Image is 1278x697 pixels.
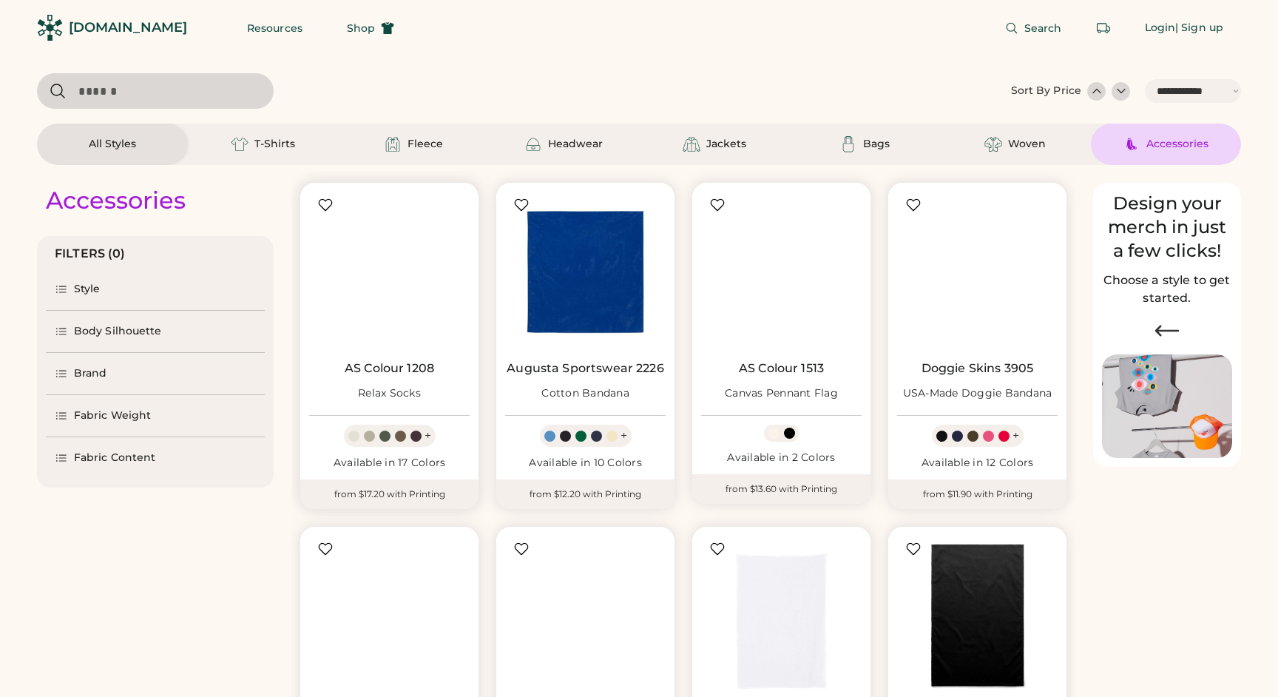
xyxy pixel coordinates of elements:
img: Woven Icon [984,135,1002,153]
div: Canvas Pennant Flag [725,386,838,401]
div: + [1012,428,1019,444]
button: Resources [229,13,320,43]
div: Relax Socks [358,386,421,401]
button: Shop [329,13,412,43]
div: | Sign up [1175,21,1223,36]
div: Available in 2 Colors [701,451,862,465]
div: from $11.90 with Printing [888,479,1066,509]
a: Doggie Skins 3905 [922,361,1034,376]
span: Shop [347,23,375,33]
img: AS Colour 1519 Canvas Large Flag [309,536,470,696]
div: Accessories [46,186,186,215]
img: Accessories Icon [1123,135,1140,153]
img: Rendered Logo - Screens [37,15,63,41]
div: Style [74,282,101,297]
div: Design your merch in just a few clicks! [1102,192,1232,263]
img: Carmel Towel Company C1726 Tea Towel [701,536,862,696]
img: T-Shirts Icon [231,135,248,153]
div: All Styles [89,137,136,152]
img: Fleece Icon [384,135,402,153]
img: AS Colour 1513 Canvas Pennant Flag [701,192,862,352]
a: Augusta Sportswear 2226 [507,361,663,376]
div: + [425,428,431,444]
div: T-Shirts [254,137,295,152]
img: Augusta Sportswear 2226 Cotton Bandana [505,192,666,352]
div: Cotton Bandana [541,386,629,401]
div: Headwear [548,137,603,152]
div: Body Silhouette [74,324,162,339]
div: Woven [1008,137,1046,152]
div: Available in 10 Colors [505,456,666,471]
div: Fabric Weight [74,408,151,423]
div: Brand [74,366,107,381]
button: Retrieve an order [1089,13,1118,43]
div: from $12.20 with Printing [496,479,674,509]
img: AS Colour 1512 Canvas Flag [505,536,666,696]
div: Jackets [706,137,746,152]
div: from $17.20 with Printing [300,479,479,509]
div: Fabric Content [74,451,155,465]
div: Sort By Price [1011,84,1081,98]
span: Search [1024,23,1062,33]
img: AS Colour 1208 Relax Socks [309,192,470,352]
img: Jackets Icon [683,135,700,153]
a: AS Colour 1208 [345,361,434,376]
div: Available in 12 Colors [897,456,1058,471]
a: AS Colour 1513 [739,361,824,376]
h2: Choose a style to get started. [1102,272,1232,307]
div: + [621,428,627,444]
div: Login [1145,21,1176,36]
div: Bags [863,137,890,152]
div: Accessories [1146,137,1208,152]
div: Available in 17 Colors [309,456,470,471]
img: AS Colour 1511 Dish Towel [897,536,1058,696]
div: USA-Made Doggie Bandana [903,386,1052,401]
div: Fleece [408,137,443,152]
img: Doggie Skins 3905 USA-Made Doggie Bandana [897,192,1058,352]
img: Image of Lisa Congdon Eye Print on T-Shirt and Hat [1102,354,1232,459]
div: from $13.60 with Printing [692,474,870,504]
img: Bags Icon [839,135,857,153]
button: Search [987,13,1080,43]
img: Headwear Icon [524,135,542,153]
div: [DOMAIN_NAME] [69,18,187,37]
div: FILTERS (0) [55,245,126,263]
